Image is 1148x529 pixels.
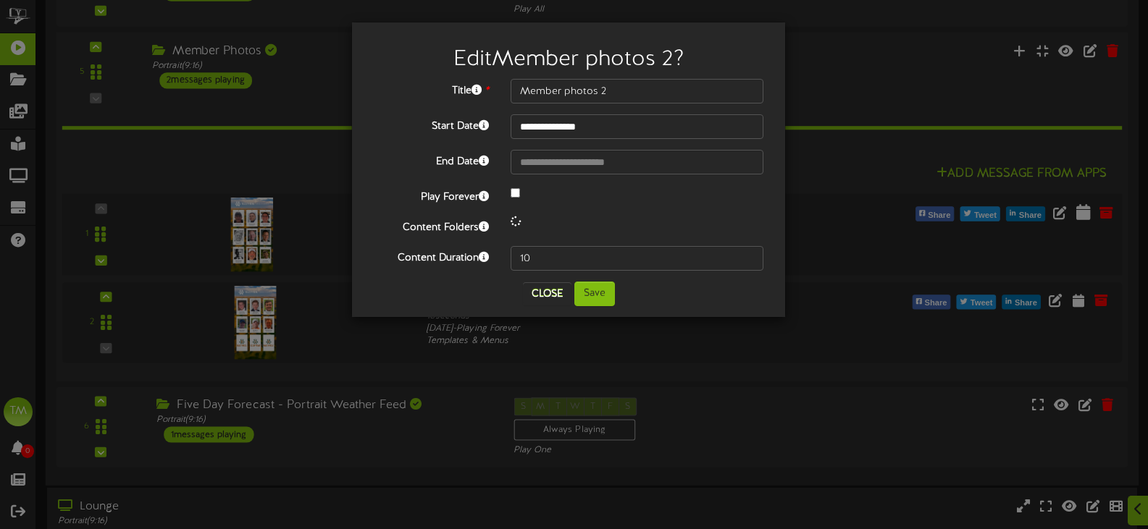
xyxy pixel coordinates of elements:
[511,79,763,103] input: Title
[363,150,500,169] label: End Date
[363,246,500,266] label: Content Duration
[363,114,500,134] label: Start Date
[523,282,571,305] button: Close
[363,216,500,235] label: Content Folders
[363,185,500,205] label: Play Forever
[363,79,500,98] label: Title
[574,282,615,306] button: Save
[374,48,763,72] h2: Edit Member photos 2 ?
[511,246,763,271] input: 15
